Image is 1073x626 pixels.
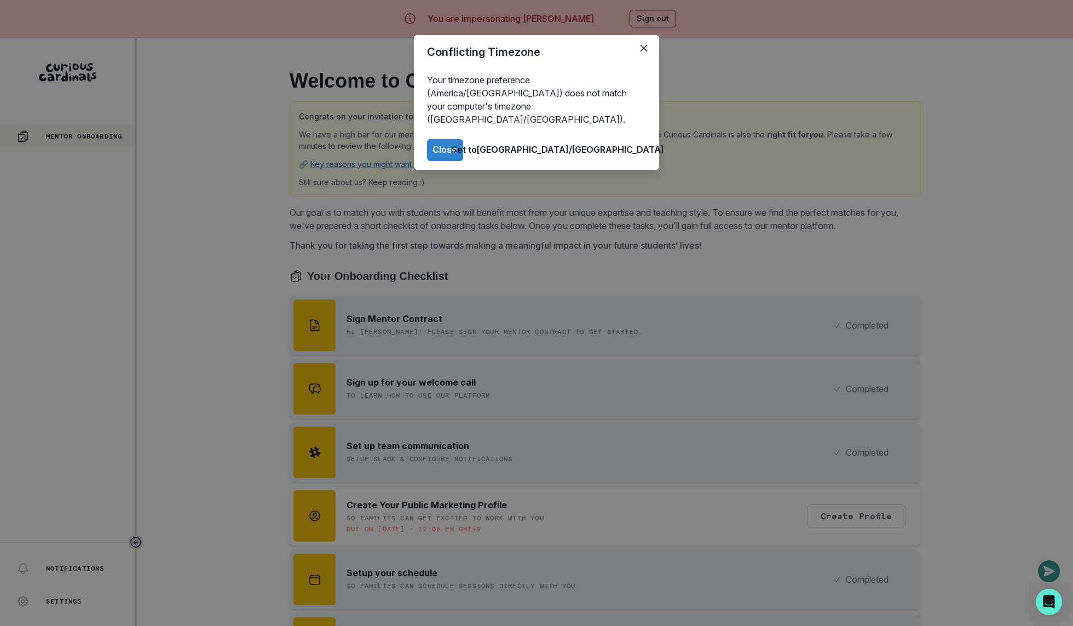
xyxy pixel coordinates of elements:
[635,39,653,57] button: Close
[427,139,463,161] button: Close
[414,69,659,130] div: Your timezone preference (America/[GEOGRAPHIC_DATA]) does not match your computer's timezone ([GE...
[470,139,646,161] button: Set to[GEOGRAPHIC_DATA]/[GEOGRAPHIC_DATA]
[1036,589,1062,615] div: Open Intercom Messenger
[414,35,659,69] header: Conflicting Timezone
